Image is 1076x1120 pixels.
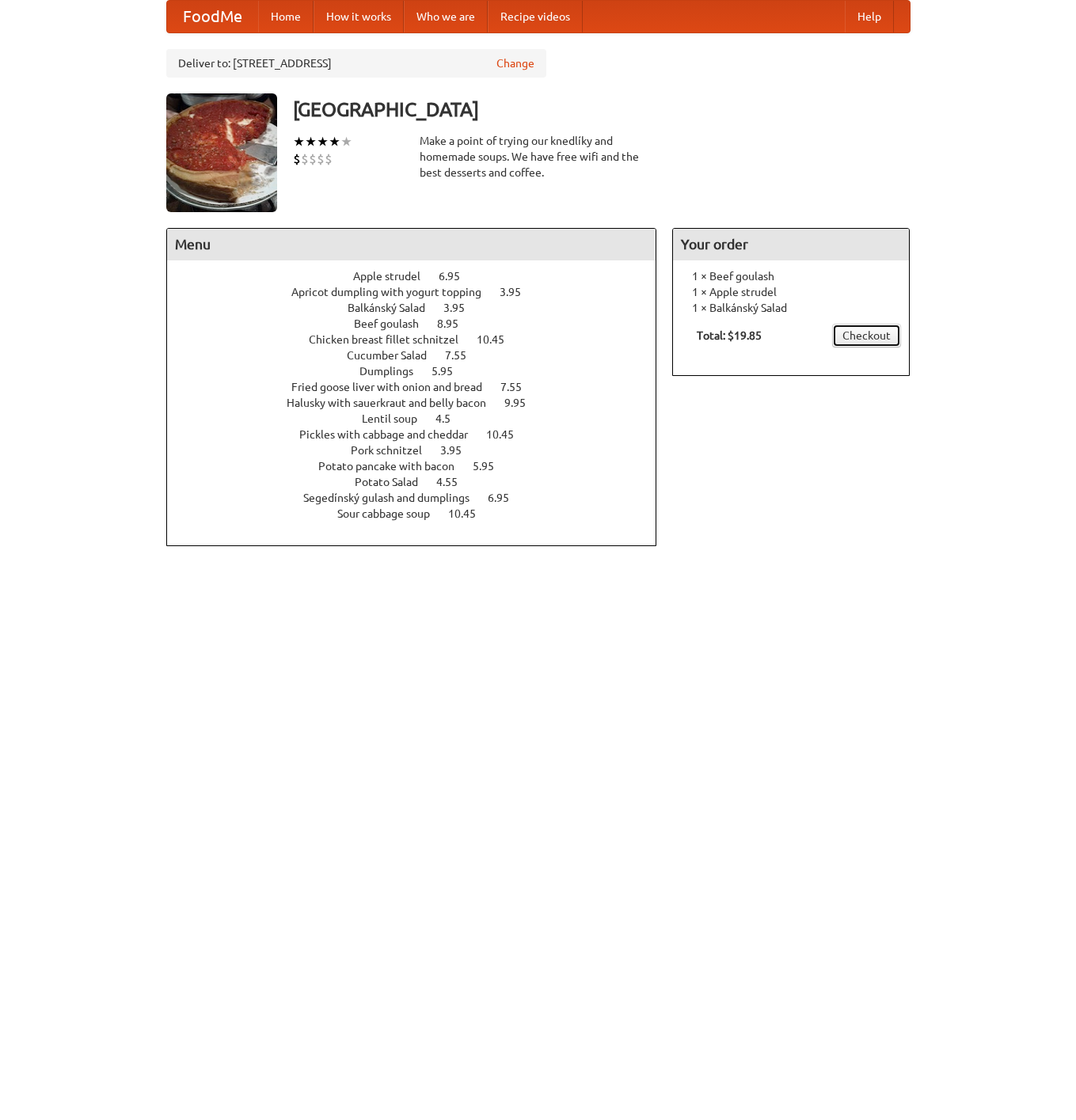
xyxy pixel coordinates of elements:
[353,270,436,283] span: Apple strudel
[166,93,277,212] img: angular.jpg
[445,349,482,362] span: 7.55
[293,150,301,168] li: $
[303,492,538,504] a: Segedínský gulash and dumplings 6.95
[359,365,429,378] span: Dumplings
[318,460,523,473] a: Potato pancake with bacon 5.95
[354,317,488,330] a: Beef goulash 8.95
[329,133,340,150] li: ★
[496,55,534,71] a: Change
[420,133,657,180] div: Make a point of trying our knedlíky and homemade soups. We have free wifi and the best desserts a...
[681,284,901,300] li: 1 × Apple strudel
[293,93,911,125] h3: [GEOGRAPHIC_DATA]
[832,324,901,347] a: Checkout
[167,229,656,260] h4: Menu
[348,302,441,314] span: Balkánský Salad
[697,329,762,342] b: Total: $19.85
[473,460,510,473] span: 5.95
[258,1,314,32] a: Home
[291,286,550,298] a: Apricot dumpling with yogurt topping 3.95
[299,428,543,441] a: Pickles with cabbage and cheddar 10.45
[317,133,329,150] li: ★
[305,133,317,150] li: ★
[504,397,542,409] span: 9.95
[477,333,520,346] span: 10.45
[287,397,555,409] a: Halusky with sauerkraut and belly bacon 9.95
[355,476,434,488] span: Potato Salad
[488,492,525,504] span: 6.95
[351,444,438,457] span: Pork schnitzel
[681,268,901,284] li: 1 × Beef goulash
[354,317,435,330] span: Beef goulash
[436,476,473,488] span: 4.55
[443,302,481,314] span: 3.95
[435,412,466,425] span: 4.5
[303,492,485,504] span: Segedínský gulash and dumplings
[337,507,446,520] span: Sour cabbage soup
[325,150,333,168] li: $
[500,286,537,298] span: 3.95
[673,229,909,260] h4: Your order
[440,444,477,457] span: 3.95
[404,1,488,32] a: Who we are
[681,300,901,316] li: 1 × Balkánský Salad
[347,349,496,362] a: Cucumber Salad 7.55
[353,270,489,283] a: Apple strudel 6.95
[291,286,497,298] span: Apricot dumpling with yogurt topping
[347,349,443,362] span: Cucumber Salad
[486,428,530,441] span: 10.45
[301,150,309,168] li: $
[437,317,474,330] span: 8.95
[287,397,502,409] span: Halusky with sauerkraut and belly bacon
[314,1,404,32] a: How it works
[359,365,482,378] a: Dumplings 5.95
[167,1,258,32] a: FoodMe
[309,150,317,168] li: $
[291,381,551,393] a: Fried goose liver with onion and bread 7.55
[309,333,534,346] a: Chicken breast fillet schnitzel 10.45
[166,49,546,78] div: Deliver to: [STREET_ADDRESS]
[845,1,894,32] a: Help
[340,133,352,150] li: ★
[355,476,487,488] a: Potato Salad 4.55
[488,1,583,32] a: Recipe videos
[351,444,491,457] a: Pork schnitzel 3.95
[317,150,325,168] li: $
[439,270,476,283] span: 6.95
[348,302,494,314] a: Balkánský Salad 3.95
[448,507,492,520] span: 10.45
[432,365,469,378] span: 5.95
[299,428,484,441] span: Pickles with cabbage and cheddar
[291,381,498,393] span: Fried goose liver with onion and bread
[362,412,480,425] a: Lentil soup 4.5
[309,333,474,346] span: Chicken breast fillet schnitzel
[362,412,433,425] span: Lentil soup
[337,507,505,520] a: Sour cabbage soup 10.45
[500,381,538,393] span: 7.55
[318,460,470,473] span: Potato pancake with bacon
[293,133,305,150] li: ★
